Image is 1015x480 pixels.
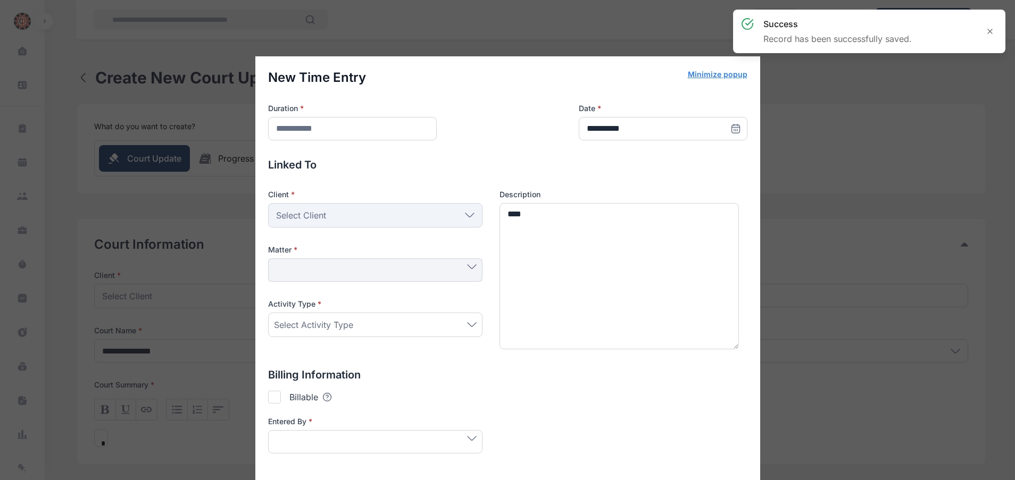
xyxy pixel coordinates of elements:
span: Select Client [276,209,326,222]
span: Activity Type [268,299,321,309]
p: Linked To [268,157,747,172]
button: Minimize popup [688,69,747,80]
span: Select Activity Type [274,318,353,331]
label: Description [500,189,739,200]
p: New Time Entry [268,69,366,86]
p: Record has been successfully saved. [763,32,912,45]
label: Duration [268,103,437,114]
p: Billable [289,391,318,403]
p: Client [268,189,482,200]
p: Billing Information [268,367,747,382]
span: Entered By [268,416,312,427]
span: Matter [268,245,297,255]
h3: success [763,18,912,30]
label: Date [579,103,747,114]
